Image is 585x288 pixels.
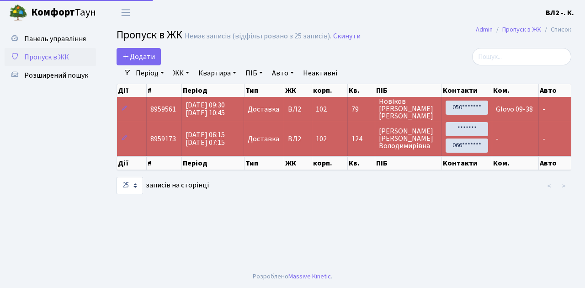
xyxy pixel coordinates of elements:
a: Додати [117,48,161,65]
span: Пропуск в ЖК [24,52,69,62]
span: Доставка [248,106,279,113]
th: Ком. [492,84,539,97]
span: 124 [351,135,371,143]
input: Пошук... [472,48,571,65]
span: - [496,134,499,144]
nav: breadcrumb [462,20,585,39]
th: Дії [117,84,147,97]
span: Пропуск в ЖК [117,27,182,43]
b: Комфорт [31,5,75,20]
button: Переключити навігацію [114,5,137,20]
a: Квартира [195,65,240,81]
th: Контакти [442,156,492,170]
span: ВЛ2 [288,106,308,113]
th: ЖК [284,156,312,170]
span: Розширений пошук [24,70,88,80]
th: Період [182,156,244,170]
th: Період [182,84,244,97]
th: Кв. [348,156,375,170]
span: [DATE] 06:15 [DATE] 07:15 [186,130,225,148]
a: Пропуск в ЖК [5,48,96,66]
select: записів на сторінці [117,177,143,194]
span: ВЛ2 [288,135,308,143]
th: Ком. [492,156,539,170]
a: ПІБ [242,65,266,81]
th: Тип [245,84,285,97]
span: 79 [351,106,371,113]
th: Тип [245,156,285,170]
a: ВЛ2 -. К. [546,7,574,18]
th: Контакти [442,84,492,97]
a: Massive Kinetic [288,272,331,281]
span: Доставка [248,135,279,143]
a: Admin [476,25,493,34]
th: корп. [312,84,348,97]
span: Панель управління [24,34,86,44]
span: 8959561 [150,104,176,114]
a: Панель управління [5,30,96,48]
th: # [147,84,182,97]
th: Авто [539,156,571,170]
a: Період [132,65,168,81]
span: Таун [31,5,96,21]
b: ВЛ2 -. К. [546,8,574,18]
span: Glovo 09-38 [496,104,533,114]
a: Скинути [333,32,361,41]
th: Дії [117,156,147,170]
th: Авто [539,84,571,97]
a: Неактивні [299,65,341,81]
th: корп. [312,156,348,170]
span: 102 [316,104,327,114]
a: Пропуск в ЖК [502,25,541,34]
th: Кв. [348,84,375,97]
span: 8959173 [150,134,176,144]
span: - [542,134,545,144]
div: Немає записів (відфільтровано з 25 записів). [185,32,331,41]
th: ПІБ [375,156,442,170]
span: Новіков [PERSON_NAME] [PERSON_NAME] [379,98,438,120]
span: Додати [122,52,155,62]
span: 102 [316,134,327,144]
span: [PERSON_NAME] [PERSON_NAME] Володимирівна [379,128,438,149]
div: Розроблено . [253,272,332,282]
li: Список [541,25,571,35]
th: ПІБ [375,84,442,97]
label: записів на сторінці [117,177,209,194]
img: logo.png [9,4,27,22]
a: Розширений пошук [5,66,96,85]
a: Авто [268,65,298,81]
th: # [147,156,182,170]
a: ЖК [170,65,193,81]
th: ЖК [284,84,312,97]
span: [DATE] 09:30 [DATE] 10:45 [186,100,225,118]
span: - [542,104,545,114]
